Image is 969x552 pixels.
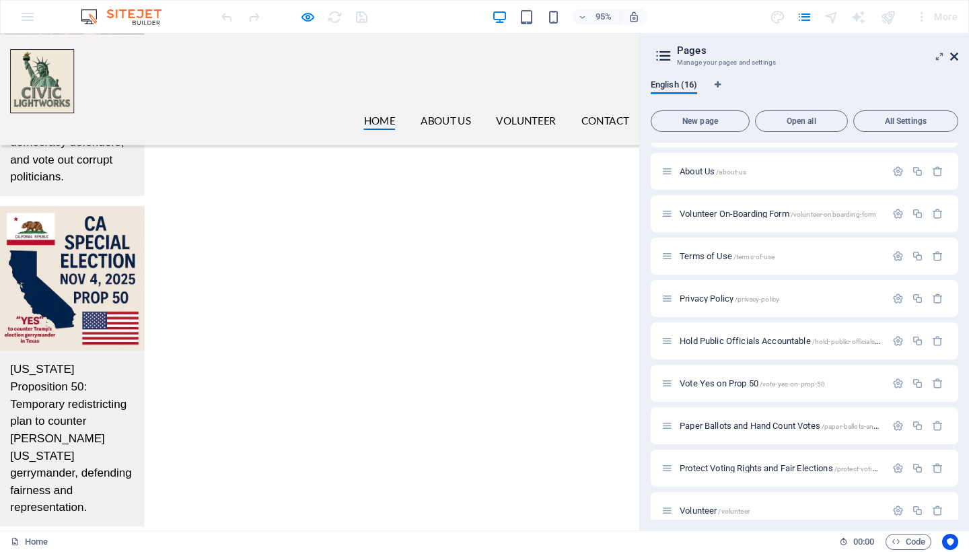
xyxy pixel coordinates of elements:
[886,534,931,550] button: Code
[932,293,943,304] div: Remove
[612,86,662,101] a: Contact
[932,166,943,177] div: Remove
[716,168,746,176] span: /about-us
[680,251,775,261] span: Click to open page
[680,209,876,219] span: Volunteer On-Boarding Form
[680,463,954,473] span: Click to open page
[651,77,697,96] span: English (16)
[892,250,904,262] div: Settings
[932,420,943,432] div: Remove
[676,252,886,261] div: Terms of Use/terms-of-use
[892,505,904,516] div: Settings
[383,86,416,101] a: Home
[680,378,825,388] span: Click to open page
[628,11,640,23] i: On resize automatically adjust zoom level to fit chosen device.
[676,294,886,303] div: Privacy Policy/privacy-policy
[718,508,749,515] span: /volunteer
[680,421,935,431] span: Paper Ballots and Hand Count Votes
[892,335,904,347] div: Settings
[755,110,848,132] button: Open all
[791,211,877,218] span: /volunteer-onboarding-form
[932,208,943,219] div: Remove
[676,337,886,345] div: Hold Public Officials Accountable/hold-public-officials-accountable
[853,534,874,550] span: 00 00
[822,423,935,430] span: /paper-ballots-and-hand-count-votes
[912,250,923,262] div: Duplicate
[892,534,925,550] span: Code
[676,379,886,388] div: Vote Yes on Prop 50/vote-yes-on-prop-50
[676,167,886,176] div: About Us/about-us
[680,336,914,346] span: Click to open page
[892,166,904,177] div: Settings
[912,335,923,347] div: Duplicate
[912,505,923,516] div: Duplicate
[760,380,826,388] span: /vote-yes-on-prop-50
[680,166,746,176] span: Click to open page
[863,537,865,547] span: :
[853,110,958,132] button: All Settings
[522,86,585,101] a: Volunteer
[892,462,904,474] div: Settings
[912,293,923,304] div: Duplicate
[680,294,779,304] span: Click to open page
[11,346,139,505] span: [US_STATE] Proposition 50: Temporary redistricting plan to counter [PERSON_NAME] [US_STATE] gerry...
[834,465,954,473] span: /protect-voting-rights-and-fair-elections
[593,9,614,25] h6: 95%
[797,9,812,25] i: Pages (Ctrl+Alt+S)
[11,53,131,157] span: Stand united: hold public officials accountable, re-elect democracy defenders, and vote out corru...
[676,209,886,218] div: Volunteer On-Boarding Form/volunteer-onboarding-form
[677,57,931,69] h3: Manage your pages and settings
[680,506,750,516] span: Click to open page
[812,338,914,345] span: /hold-public-officials-accountable
[942,534,958,550] button: Usercentrics
[932,378,943,389] div: Remove
[912,420,923,432] div: Duplicate
[676,506,886,515] div: Volunteer/volunteer
[892,208,904,219] div: Settings
[912,378,923,389] div: Duplicate
[735,296,779,303] span: /privacy-policy
[733,253,775,261] span: /terms-of-use
[839,534,875,550] h6: Session time
[651,79,958,105] div: Language Tabs
[676,464,886,473] div: Protect Voting Rights and Fair Elections/protect-voting-rights-and-fair-elections
[912,462,923,474] div: Duplicate
[932,250,943,262] div: Remove
[797,9,813,25] button: pages
[932,505,943,516] div: Remove
[651,110,750,132] button: New page
[892,378,904,389] div: Settings
[677,44,958,57] h2: Pages
[761,117,842,125] span: Open all
[892,293,904,304] div: Settings
[932,335,943,347] div: Remove
[676,421,886,430] div: Paper Ballots and Hand Count Votes/paper-ballots-and-hand-count-votes
[657,117,744,125] span: New page
[573,9,620,25] button: 95%
[11,534,48,550] a: Click to cancel selection. Double-click to open Pages
[859,117,952,125] span: All Settings
[77,9,178,25] img: Editor Logo
[932,462,943,474] div: Remove
[912,166,923,177] div: Duplicate
[443,86,495,101] a: About Us
[912,208,923,219] div: Duplicate
[892,420,904,432] div: Settings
